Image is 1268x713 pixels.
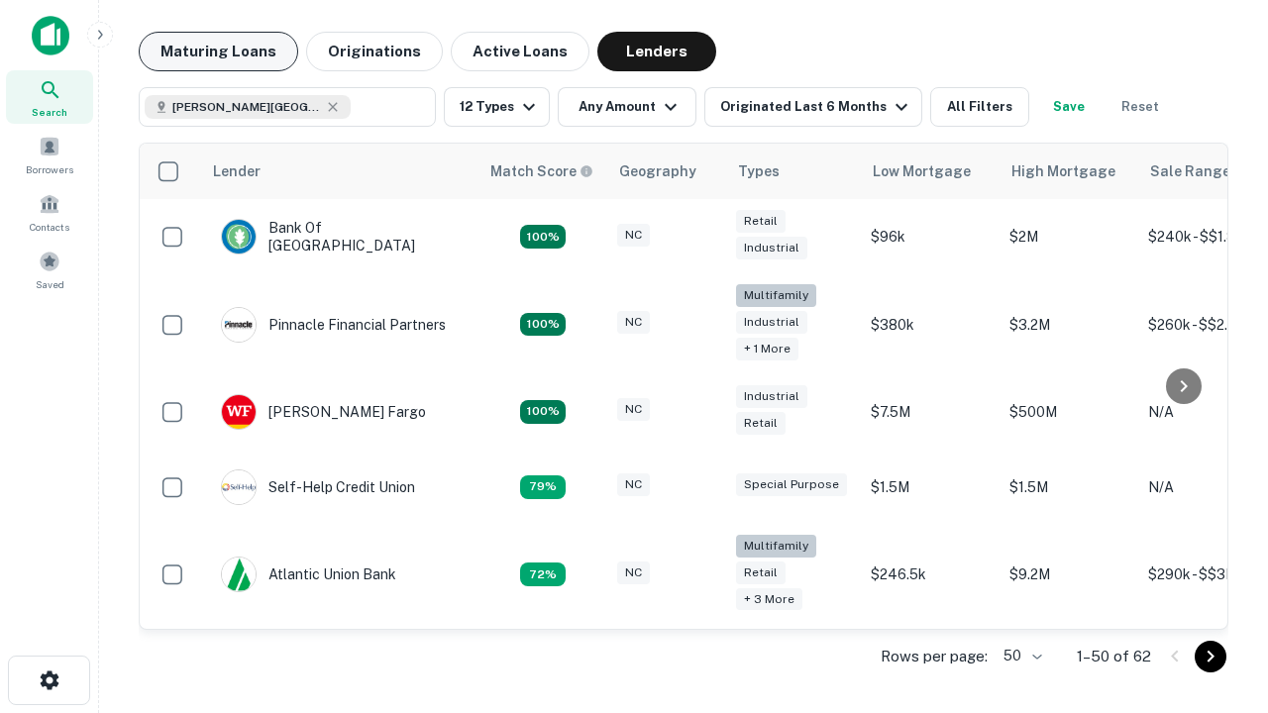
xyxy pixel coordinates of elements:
[558,87,696,127] button: Any Amount
[1011,159,1115,183] div: High Mortgage
[139,32,298,71] button: Maturing Loans
[861,525,1000,625] td: $246.5k
[306,32,443,71] button: Originations
[736,284,816,307] div: Multifamily
[1037,87,1101,127] button: Save your search to get updates of matches that match your search criteria.
[736,412,786,435] div: Retail
[720,95,913,119] div: Originated Last 6 Months
[1000,199,1138,274] td: $2M
[222,395,256,429] img: picture
[213,159,261,183] div: Lender
[617,224,650,247] div: NC
[221,394,426,430] div: [PERSON_NAME] Fargo
[6,70,93,124] a: Search
[1077,645,1151,668] p: 1–50 of 62
[490,160,593,182] div: Capitalize uses an advanced AI algorithm to match your search with the best lender. The match sco...
[617,473,650,496] div: NC
[597,32,716,71] button: Lenders
[520,400,566,424] div: Matching Properties: 14, hasApolloMatch: undefined
[36,276,64,292] span: Saved
[736,338,798,360] div: + 1 more
[444,87,550,127] button: 12 Types
[221,307,446,343] div: Pinnacle Financial Partners
[736,588,802,611] div: + 3 more
[222,470,256,504] img: picture
[996,642,1045,670] div: 50
[736,473,847,496] div: Special Purpose
[221,219,459,255] div: Bank Of [GEOGRAPHIC_DATA]
[520,562,566,586] div: Matching Properties: 10, hasApolloMatch: undefined
[30,219,69,235] span: Contacts
[172,98,321,116] span: [PERSON_NAME][GEOGRAPHIC_DATA], [GEOGRAPHIC_DATA]
[861,274,1000,374] td: $380k
[607,144,726,199] th: Geography
[490,160,589,182] h6: Match Score
[619,159,696,183] div: Geography
[881,645,988,668] p: Rows per page:
[451,32,589,71] button: Active Loans
[222,308,256,342] img: picture
[1169,555,1268,650] iframe: Chat Widget
[726,144,861,199] th: Types
[861,450,1000,525] td: $1.5M
[1109,87,1172,127] button: Reset
[861,374,1000,450] td: $7.5M
[1000,144,1138,199] th: High Mortgage
[873,159,971,183] div: Low Mortgage
[861,144,1000,199] th: Low Mortgage
[222,558,256,591] img: picture
[736,535,816,558] div: Multifamily
[520,225,566,249] div: Matching Properties: 14, hasApolloMatch: undefined
[6,128,93,181] a: Borrowers
[1195,641,1226,672] button: Go to next page
[736,311,807,334] div: Industrial
[520,313,566,337] div: Matching Properties: 25, hasApolloMatch: undefined
[736,237,807,259] div: Industrial
[930,87,1029,127] button: All Filters
[617,561,650,584] div: NC
[26,161,73,177] span: Borrowers
[736,210,786,233] div: Retail
[736,385,807,408] div: Industrial
[1150,159,1230,183] div: Sale Range
[704,87,922,127] button: Originated Last 6 Months
[6,185,93,239] a: Contacts
[1000,274,1138,374] td: $3.2M
[201,144,478,199] th: Lender
[736,561,786,584] div: Retail
[738,159,780,183] div: Types
[1000,450,1138,525] td: $1.5M
[222,220,256,254] img: picture
[1000,525,1138,625] td: $9.2M
[861,199,1000,274] td: $96k
[1000,374,1138,450] td: $500M
[617,311,650,334] div: NC
[520,475,566,499] div: Matching Properties: 11, hasApolloMatch: undefined
[617,398,650,421] div: NC
[221,469,415,505] div: Self-help Credit Union
[478,144,607,199] th: Capitalize uses an advanced AI algorithm to match your search with the best lender. The match sco...
[32,16,69,55] img: capitalize-icon.png
[6,243,93,296] a: Saved
[32,104,67,120] span: Search
[221,557,396,592] div: Atlantic Union Bank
